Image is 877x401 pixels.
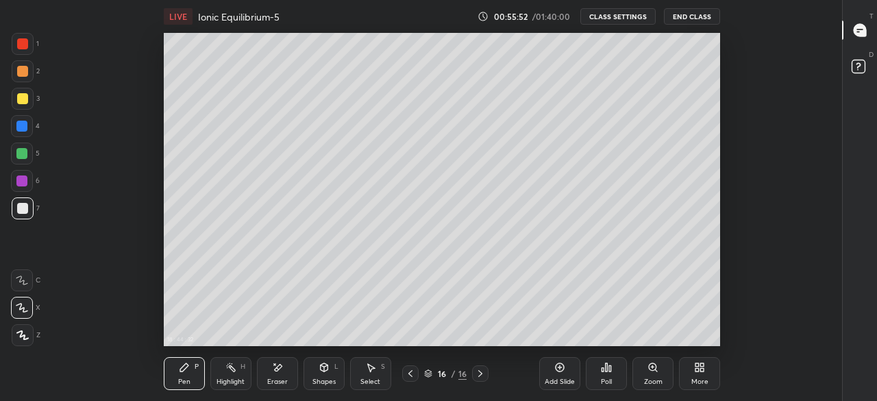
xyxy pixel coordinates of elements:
div: 7 [12,197,40,219]
p: D [869,49,874,60]
div: S [381,363,385,370]
div: 5 [11,143,40,165]
div: L [334,363,338,370]
div: H [240,363,245,370]
div: C [11,269,40,291]
div: Highlight [217,378,245,385]
div: 16 [458,367,467,380]
div: 16 [435,369,449,378]
div: Poll [601,378,612,385]
button: End Class [664,8,720,25]
div: Select [360,378,380,385]
h4: Ionic Equilibrium-5 [198,10,280,23]
div: More [691,378,708,385]
p: T [869,11,874,21]
div: Eraser [267,378,288,385]
div: 1 [12,33,39,55]
div: / [452,369,456,378]
div: 6 [11,170,40,192]
div: Pen [178,378,190,385]
div: LIVE [164,8,193,25]
div: Add Slide [545,378,575,385]
div: 4 [11,115,40,137]
div: Shapes [312,378,336,385]
div: X [11,297,40,319]
div: Zoom [644,378,663,385]
div: Z [12,324,40,346]
div: P [195,363,199,370]
div: 3 [12,88,40,110]
button: CLASS SETTINGS [580,8,656,25]
div: 2 [12,60,40,82]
